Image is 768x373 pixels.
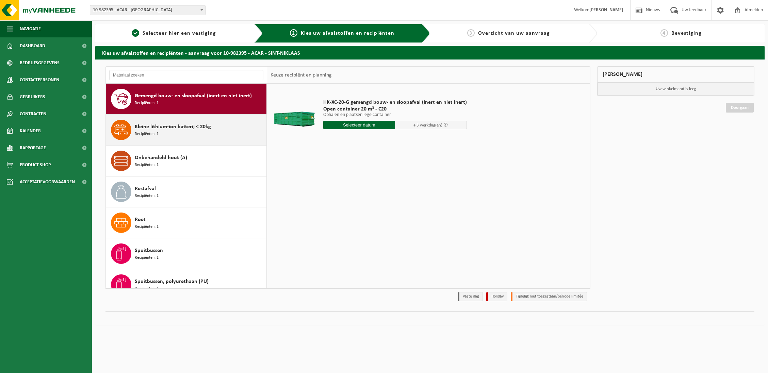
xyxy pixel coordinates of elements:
span: Overzicht van uw aanvraag [478,31,550,36]
p: Uw winkelmand is leeg [598,83,754,96]
span: Recipiënten: 1 [135,255,159,261]
span: 4 [660,29,668,37]
a: 1Selecteer hier een vestiging [99,29,249,37]
span: Recipiënten: 1 [135,100,159,106]
span: Bevestiging [671,31,702,36]
li: Holiday [486,292,507,301]
span: Kleine lithium-ion batterij < 20kg [135,123,211,131]
span: Product Shop [20,156,51,173]
button: Roet Recipiënten: 1 [106,207,267,238]
span: Gemengd bouw- en sloopafval (inert en niet inert) [135,92,252,100]
span: Kies uw afvalstoffen en recipiënten [301,31,394,36]
span: Gebruikers [20,88,45,105]
span: Recipiënten: 1 [135,286,159,292]
button: Onbehandeld hout (A) Recipiënten: 1 [106,146,267,176]
a: Doorgaan [726,103,754,113]
span: Contracten [20,105,46,122]
li: Tijdelijk niet toegestaan/période limitée [511,292,587,301]
button: Spuitbussen, polyurethaan (PU) Recipiënten: 1 [106,269,267,300]
button: Spuitbussen Recipiënten: 1 [106,238,267,269]
span: Recipiënten: 1 [135,224,159,230]
div: Keuze recipiënt en planning [267,67,335,84]
span: Open container 20 m³ - C20 [323,106,467,113]
span: Selecteer hier een vestiging [143,31,216,36]
p: Ophalen en plaatsen lege container [323,113,467,117]
span: 1 [132,29,139,37]
span: Spuitbussen [135,247,163,255]
span: Contactpersonen [20,71,59,88]
strong: [PERSON_NAME] [589,7,623,13]
span: HK-XC-20-G gemengd bouw- en sloopafval (inert en niet inert) [323,99,467,106]
button: Gemengd bouw- en sloopafval (inert en niet inert) Recipiënten: 1 [106,84,267,115]
span: Roet [135,216,146,224]
span: Recipiënten: 1 [135,131,159,137]
li: Vaste dag [458,292,483,301]
span: 3 [467,29,475,37]
span: Restafval [135,185,156,193]
span: 10-982395 - ACAR - SINT-NIKLAAS [90,5,205,15]
span: + 3 werkdag(en) [413,123,442,128]
span: Onbehandeld hout (A) [135,154,187,162]
span: 2 [290,29,297,37]
button: Kleine lithium-ion batterij < 20kg Recipiënten: 1 [106,115,267,146]
span: Rapportage [20,139,46,156]
span: Dashboard [20,37,45,54]
div: [PERSON_NAME] [597,66,754,83]
span: Kalender [20,122,41,139]
span: Spuitbussen, polyurethaan (PU) [135,277,209,286]
span: Recipiënten: 1 [135,193,159,199]
span: Acceptatievoorwaarden [20,173,75,190]
span: Recipiënten: 1 [135,162,159,168]
span: Bedrijfsgegevens [20,54,60,71]
h2: Kies uw afvalstoffen en recipiënten - aanvraag voor 10-982395 - ACAR - SINT-NIKLAAS [95,46,765,59]
button: Restafval Recipiënten: 1 [106,176,267,207]
input: Selecteer datum [323,121,395,129]
input: Materiaal zoeken [109,70,263,80]
span: Navigatie [20,20,41,37]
